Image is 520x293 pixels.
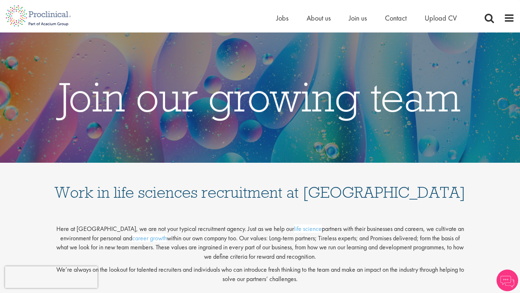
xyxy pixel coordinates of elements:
a: life science [294,224,322,233]
img: Chatbot [497,270,518,291]
iframe: reCAPTCHA [5,266,97,288]
a: career growth [132,234,167,242]
p: We’re always on the lookout for talented recruiters and individuals who can introduce fresh think... [54,265,466,283]
h1: Work in life sciences recruitment at [GEOGRAPHIC_DATA] [54,170,466,200]
a: About us [307,13,331,23]
a: Jobs [276,13,289,23]
a: Upload CV [425,13,457,23]
p: Here at [GEOGRAPHIC_DATA], we are not your typical recruitment agency. Just as we help our partne... [54,218,466,261]
a: Join us [349,13,367,23]
a: Contact [385,13,407,23]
